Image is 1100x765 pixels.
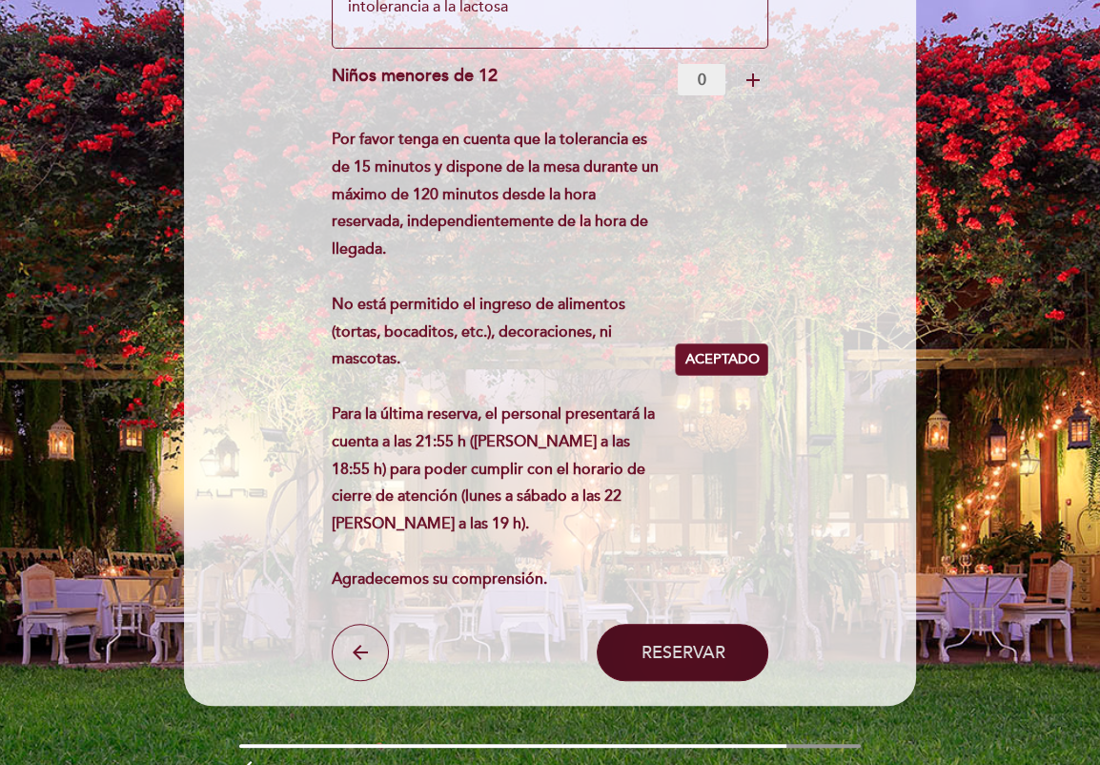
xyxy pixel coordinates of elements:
div: Por favor tenga en cuenta que la tolerancia es de 15 minutos y dispone de la mesa durante un máxi... [332,126,676,593]
button: arrow_back [332,624,389,681]
i: arrow_back [349,641,372,664]
button: Aceptado [675,343,768,376]
div: Niños menores de 12 [332,64,498,95]
span: Reservar [641,642,724,663]
i: remove [640,69,662,92]
span: Aceptado [684,350,759,370]
button: Reservar [597,624,768,681]
i: add [742,69,764,92]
